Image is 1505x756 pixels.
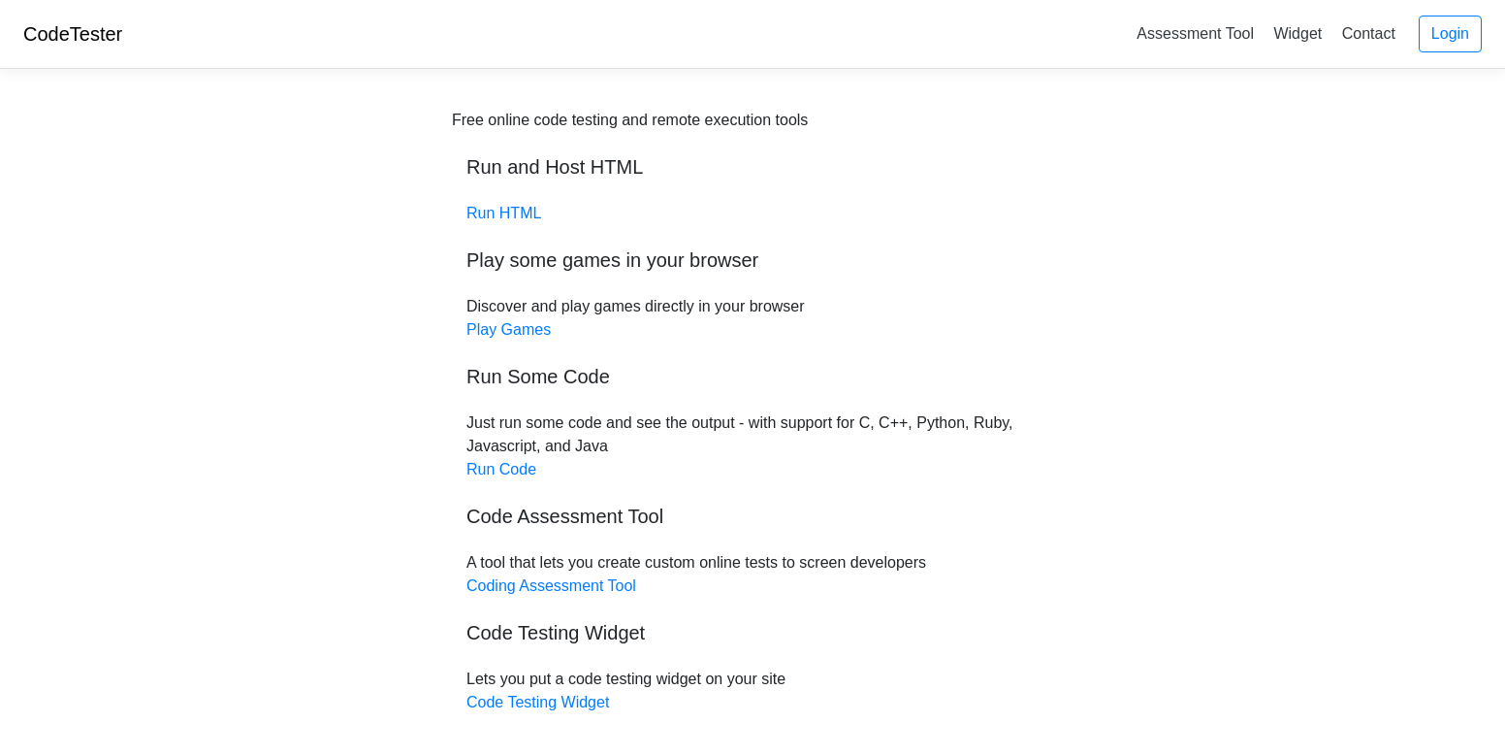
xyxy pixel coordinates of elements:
[1419,16,1482,52] a: Login
[466,248,1039,272] h5: Play some games in your browser
[1265,17,1329,49] a: Widget
[466,461,536,477] a: Run Code
[23,23,122,45] a: CodeTester
[466,155,1039,179] h5: Run and Host HTML
[452,109,808,132] div: Free online code testing and remote execution tools
[466,321,551,338] a: Play Games
[466,205,541,221] a: Run HTML
[466,621,1039,644] h5: Code Testing Widget
[466,365,1039,388] h5: Run Some Code
[466,505,1039,528] h5: Code Assessment Tool
[1334,17,1403,49] a: Contact
[466,694,609,710] a: Code Testing Widget
[466,577,636,594] a: Coding Assessment Tool
[452,109,1053,714] div: Discover and play games directly in your browser Just run some code and see the output - with sup...
[1129,17,1262,49] a: Assessment Tool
